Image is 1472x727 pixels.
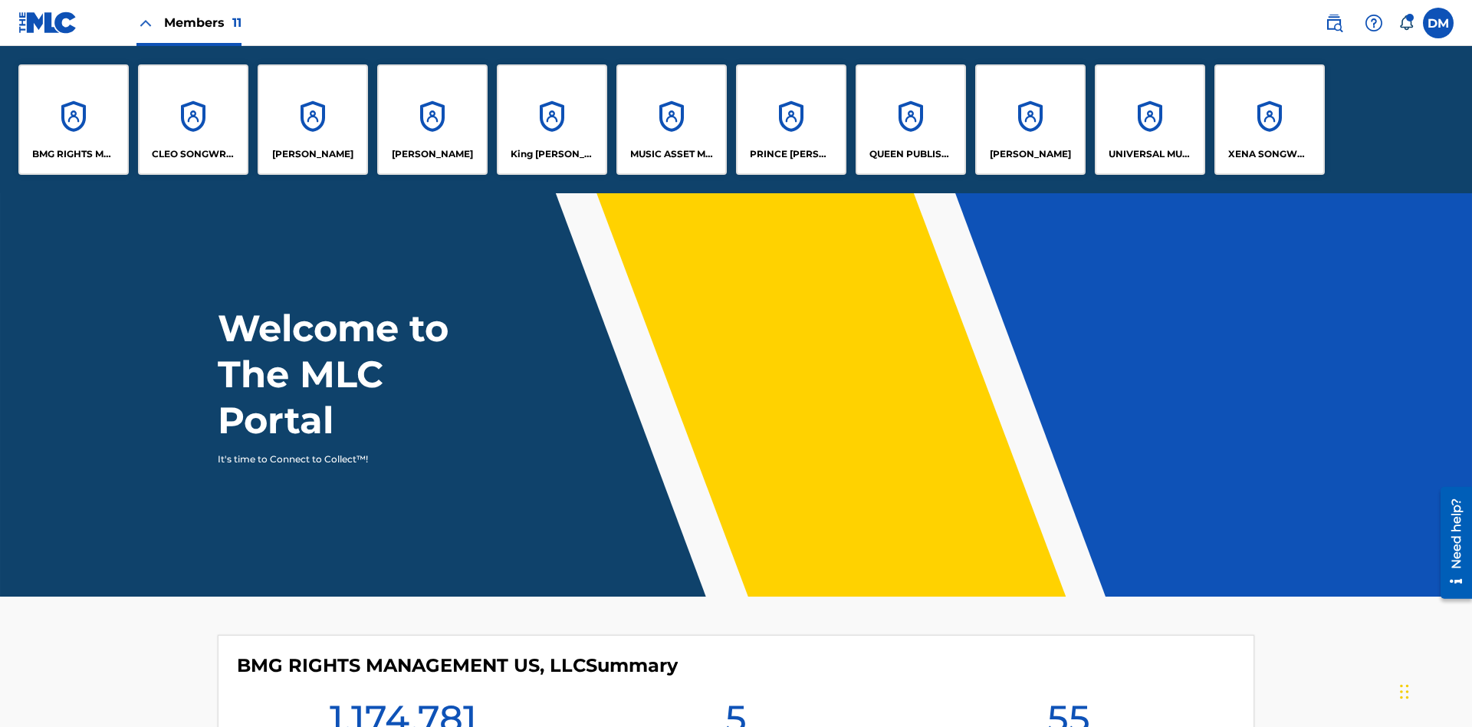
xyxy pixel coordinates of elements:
img: search [1325,14,1343,32]
div: Notifications [1398,15,1414,31]
div: User Menu [1423,8,1454,38]
a: AccountsMUSIC ASSET MANAGEMENT (MAM) [616,64,727,175]
a: AccountsUNIVERSAL MUSIC PUB GROUP [1095,64,1205,175]
p: PRINCE MCTESTERSON [750,147,833,161]
p: UNIVERSAL MUSIC PUB GROUP [1109,147,1192,161]
div: Drag [1400,669,1409,715]
iframe: Resource Center [1429,481,1472,607]
p: CLEO SONGWRITER [152,147,235,161]
img: Close [136,14,155,32]
div: Help [1359,8,1389,38]
p: RONALD MCTESTERSON [990,147,1071,161]
img: help [1365,14,1383,32]
a: AccountsBMG RIGHTS MANAGEMENT US, LLC [18,64,129,175]
a: AccountsCLEO SONGWRITER [138,64,248,175]
p: It's time to Connect to Collect™! [218,452,484,466]
p: ELVIS COSTELLO [272,147,353,161]
a: AccountsQUEEN PUBLISHA [856,64,966,175]
a: AccountsPRINCE [PERSON_NAME] [736,64,846,175]
h1: Welcome to The MLC Portal [218,305,504,443]
a: Public Search [1319,8,1349,38]
a: AccountsKing [PERSON_NAME] [497,64,607,175]
p: BMG RIGHTS MANAGEMENT US, LLC [32,147,116,161]
span: Members [164,14,242,31]
img: MLC Logo [18,12,77,34]
h4: BMG RIGHTS MANAGEMENT US, LLC [237,654,678,677]
p: MUSIC ASSET MANAGEMENT (MAM) [630,147,714,161]
span: 11 [232,15,242,30]
p: XENA SONGWRITER [1228,147,1312,161]
a: Accounts[PERSON_NAME] [975,64,1086,175]
a: Accounts[PERSON_NAME] [258,64,368,175]
a: Accounts[PERSON_NAME] [377,64,488,175]
p: EYAMA MCSINGER [392,147,473,161]
p: QUEEN PUBLISHA [869,147,953,161]
iframe: Chat Widget [1395,653,1472,727]
a: AccountsXENA SONGWRITER [1214,64,1325,175]
p: King McTesterson [511,147,594,161]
